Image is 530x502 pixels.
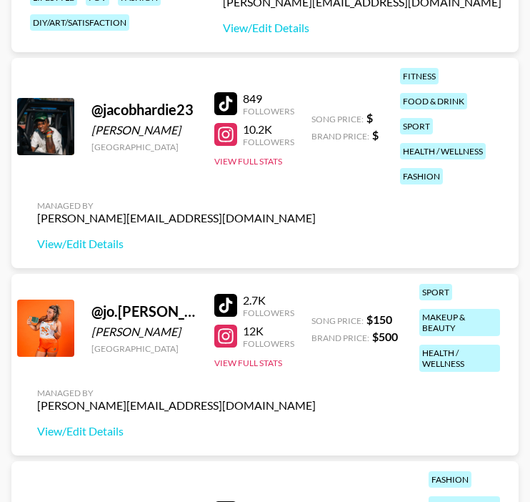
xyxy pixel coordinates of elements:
a: View/Edit Details [223,21,501,35]
strong: $ [372,128,379,142]
div: fashion [400,168,443,184]
div: Followers [243,137,294,147]
div: [GEOGRAPHIC_DATA] [91,343,197,354]
div: @ jacobhardie23 [91,101,197,119]
div: sport [419,284,452,300]
a: View/Edit Details [37,424,316,438]
div: Managed By [37,200,316,211]
div: fitness [400,68,439,84]
strong: $ 150 [366,312,392,326]
div: Followers [243,338,294,349]
div: Followers [243,106,294,117]
div: fashion [429,471,471,488]
div: [PERSON_NAME][EMAIL_ADDRESS][DOMAIN_NAME] [37,211,316,225]
div: @ jo.[PERSON_NAME] [91,302,197,320]
div: health / wellness [400,143,486,159]
div: 10.2K [243,122,294,137]
div: 2.7K [243,293,294,307]
div: Managed By [37,388,316,398]
div: [PERSON_NAME] [91,123,197,137]
div: [PERSON_NAME] [91,325,197,339]
a: View/Edit Details [37,237,316,251]
div: sport [400,118,433,134]
div: health / wellness [419,345,500,372]
strong: $ [366,111,373,124]
div: diy/art/satisfaction [30,14,129,31]
div: [PERSON_NAME][EMAIL_ADDRESS][DOMAIN_NAME] [37,398,316,413]
div: [GEOGRAPHIC_DATA] [91,142,197,152]
strong: $ 500 [372,330,398,343]
div: Followers [243,307,294,318]
span: Song Price: [311,315,364,326]
button: View Full Stats [214,358,282,368]
span: Brand Price: [311,333,369,343]
div: 12K [243,324,294,338]
span: Song Price: [311,114,364,124]
span: Brand Price: [311,131,369,142]
div: 849 [243,92,294,106]
button: View Full Stats [214,156,282,167]
div: makeup & beauty [419,309,500,336]
div: food & drink [400,93,467,109]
